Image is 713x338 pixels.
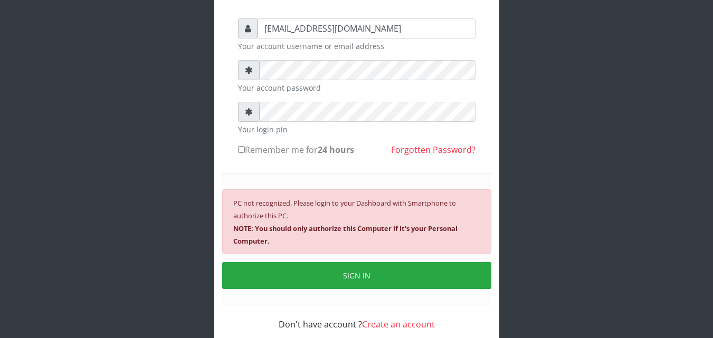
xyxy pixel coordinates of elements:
[258,18,476,38] input: Username or email address
[391,144,476,156] a: Forgotten Password?
[238,146,245,153] input: Remember me for24 hours
[238,305,476,331] div: Don't have account ?
[222,262,491,289] button: SIGN IN
[233,198,458,246] small: PC not recognized. Please login to your Dashboard with Smartphone to authorize this PC.
[238,41,476,52] small: Your account username or email address
[318,144,354,156] b: 24 hours
[233,224,458,246] b: NOTE: You should only authorize this Computer if it's your Personal Computer.
[238,143,354,156] label: Remember me for
[238,124,476,135] small: Your login pin
[362,318,435,330] a: Create an account
[238,82,476,93] small: Your account password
